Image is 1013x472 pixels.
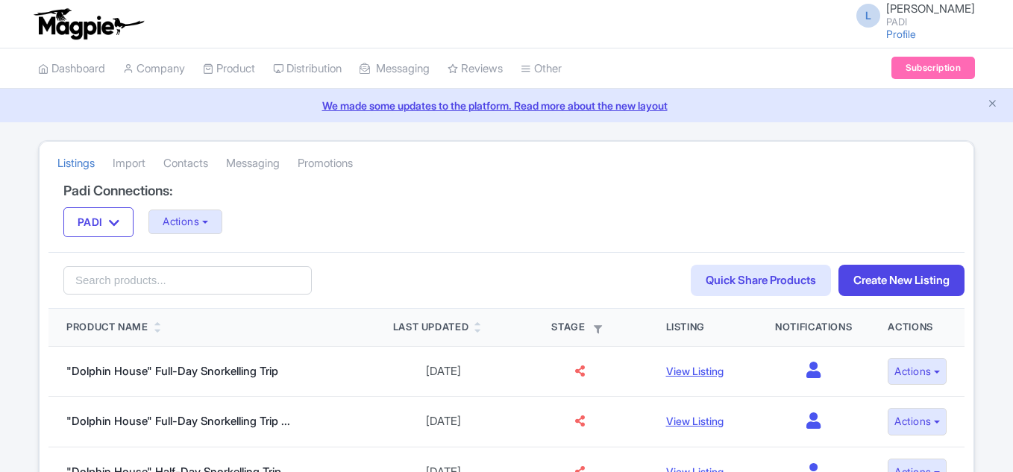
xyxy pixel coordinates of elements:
div: Product Name [66,320,148,335]
button: Actions [888,358,947,386]
a: Messaging [226,143,280,184]
img: logo-ab69f6fb50320c5b225c76a69d11143b.png [31,7,146,40]
a: View Listing [666,415,724,427]
a: Contacts [163,143,208,184]
a: We made some updates to the platform. Read more about the new layout [9,98,1004,113]
button: Actions [148,210,222,234]
span: L [856,4,880,28]
small: PADI [886,17,975,27]
button: PADI [63,207,134,237]
a: Promotions [298,143,353,184]
a: "Dolphin House" Full-Day Snorkelling Trip ... [66,414,290,428]
a: Distribution [273,48,342,89]
button: Close announcement [987,96,998,113]
a: Messaging [360,48,430,89]
a: Product [203,48,255,89]
a: Import [113,143,145,184]
a: Reviews [448,48,503,89]
a: View Listing [666,365,724,377]
td: [DATE] [375,346,512,397]
a: Company [123,48,185,89]
th: Actions [870,309,965,346]
td: [DATE] [375,397,512,447]
span: [PERSON_NAME] [886,1,975,16]
a: Other [521,48,562,89]
a: Subscription [891,57,975,79]
a: Dashboard [38,48,105,89]
th: Listing [648,309,757,346]
div: Stage [530,320,630,335]
a: "Dolphin House" Full-Day Snorkelling Trip [66,364,278,378]
i: Filter by stage [594,325,602,333]
h4: Padi Connections: [63,183,950,198]
a: Listings [57,143,95,184]
input: Search products... [63,266,312,295]
button: Actions [888,408,947,435]
a: Quick Share Products [691,265,831,297]
a: Create New Listing [838,265,965,297]
a: Profile [886,28,916,40]
th: Notifications [757,309,870,346]
div: Last Updated [393,320,469,335]
a: L [PERSON_NAME] PADI [847,3,975,27]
